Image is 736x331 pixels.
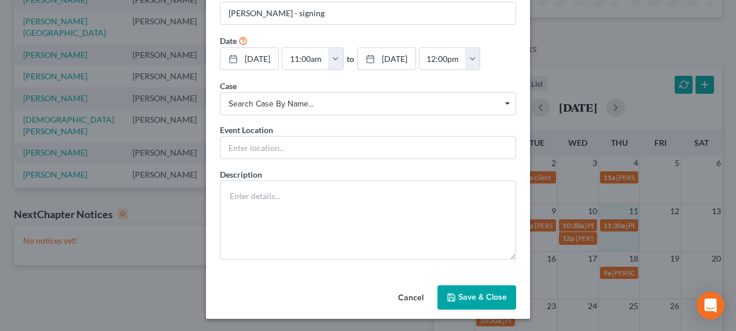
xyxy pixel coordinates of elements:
[220,92,516,115] span: Select box activate
[220,168,262,181] label: Description
[282,48,329,70] input: -- : --
[389,286,433,310] button: Cancel
[358,48,415,70] a: [DATE]
[220,124,273,136] label: Event Location
[220,2,516,24] input: Enter event name...
[347,53,354,65] label: to
[419,48,466,70] input: -- : --
[220,137,516,159] input: Enter location...
[220,48,278,70] a: [DATE]
[697,292,724,319] div: Open Intercom Messenger
[229,98,507,110] span: Search case by name...
[220,35,237,47] label: Date
[437,285,516,310] button: Save & Close
[220,80,237,92] label: Case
